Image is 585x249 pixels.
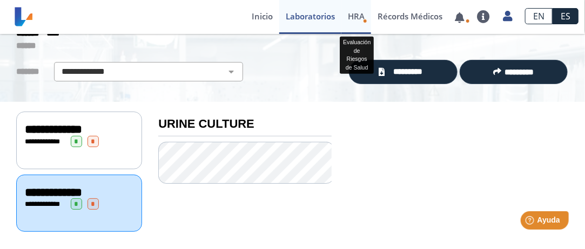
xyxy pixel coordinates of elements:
[489,207,573,237] iframe: Help widget launcher
[348,11,365,22] span: HRA
[158,117,254,130] b: URINE CULTURE
[343,39,371,71] span: Evaluación de Riesgos de Salud
[553,8,579,24] a: ES
[525,8,553,24] a: EN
